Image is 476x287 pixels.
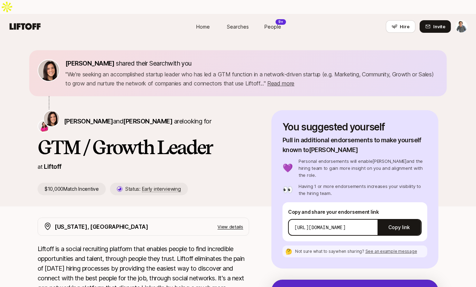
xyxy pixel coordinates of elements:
[288,208,422,216] p: Copy and share your endorsement link
[38,137,249,158] h1: GTM / Growth Leader
[65,60,114,67] span: [PERSON_NAME]
[378,218,421,237] button: Copy link
[294,224,346,231] p: [URL][DOMAIN_NAME]
[283,135,427,155] p: Pull in additional endorsements to make yourself known to [PERSON_NAME]
[365,249,417,254] span: See an example message
[123,118,172,125] span: [PERSON_NAME]
[264,23,281,30] span: People
[217,223,243,230] p: View details
[283,121,427,133] p: You suggested yourself
[434,23,445,30] span: Invite
[283,186,293,194] p: 👀
[38,60,59,81] img: 71d7b91d_d7cb_43b4_a7ea_a9b2f2cc6e03.jpg
[44,163,61,170] a: Liftoff
[267,80,294,87] span: Read more
[186,20,221,33] a: Home
[38,121,49,132] img: Emma Frane
[38,183,106,195] p: $10,000 Match Incentive
[295,248,417,255] p: Not sure what to say when sharing ?
[420,20,451,33] button: Invite
[125,185,181,193] p: Status:
[38,162,42,171] p: at
[65,59,195,68] p: shared their Search
[168,60,192,67] span: with you
[299,158,427,179] p: Personal endorsements will enable [PERSON_NAME] and the hiring team to gain more insight on you a...
[221,20,255,33] a: Searches
[386,20,415,33] button: Hire
[55,222,148,231] p: [US_STATE], [GEOGRAPHIC_DATA]
[285,249,292,254] p: 🤔
[197,23,210,30] span: Home
[299,183,427,197] p: Having 1 or more endorsements increases your visibility to the hiring team.
[64,116,211,126] p: are looking for
[400,23,410,30] span: Hire
[455,20,468,33] button: Sam Faillace
[227,23,249,30] span: Searches
[64,118,113,125] span: [PERSON_NAME]
[65,70,438,88] p: " We're seeking an accomplished startup leader who has led a GTM function in a network-driven sta...
[278,19,283,24] p: 9+
[455,21,467,32] img: Sam Faillace
[44,111,59,126] img: Eleanor Morgan
[283,164,293,172] p: 💜
[142,186,181,192] span: Early interviewing
[113,118,172,125] span: and
[255,20,290,33] a: People9+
